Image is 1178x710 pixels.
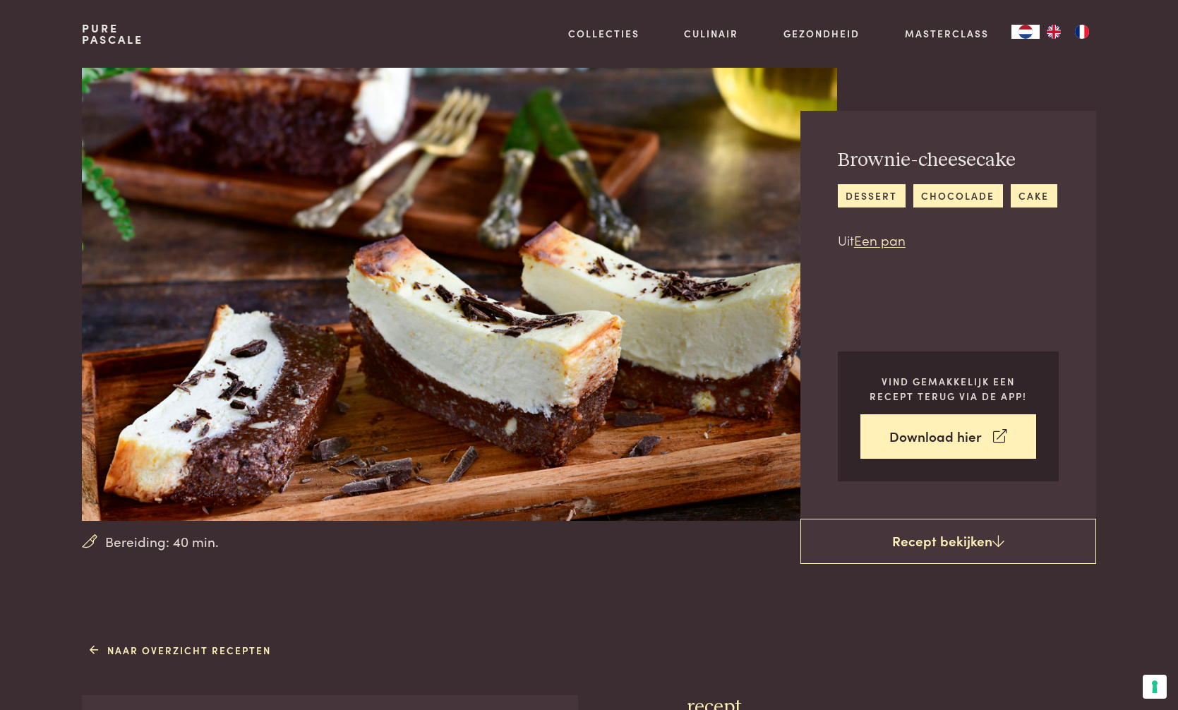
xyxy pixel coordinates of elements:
a: chocolade [913,184,1003,207]
a: NL [1011,25,1040,39]
img: Brownie-cheesecake [82,68,836,521]
a: dessert [838,184,906,207]
a: Een pan [854,230,906,249]
a: Gezondheid [783,26,860,41]
div: Language [1011,25,1040,39]
a: Recept bekijken [800,519,1096,564]
span: Bereiding: 40 min. [105,531,219,552]
a: Collecties [568,26,639,41]
a: cake [1011,184,1057,207]
p: Vind gemakkelijk een recept terug via de app! [860,374,1036,403]
a: FR [1068,25,1096,39]
button: Uw voorkeuren voor toestemming voor trackingtechnologieën [1143,675,1167,699]
a: Naar overzicht recepten [90,643,271,658]
a: EN [1040,25,1068,39]
h2: Brownie-cheesecake [838,148,1057,173]
p: Uit [838,230,1057,251]
ul: Language list [1040,25,1096,39]
a: Culinair [684,26,738,41]
a: PurePascale [82,23,143,45]
a: Download hier [860,414,1036,459]
a: Masterclass [905,26,989,41]
aside: Language selected: Nederlands [1011,25,1096,39]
